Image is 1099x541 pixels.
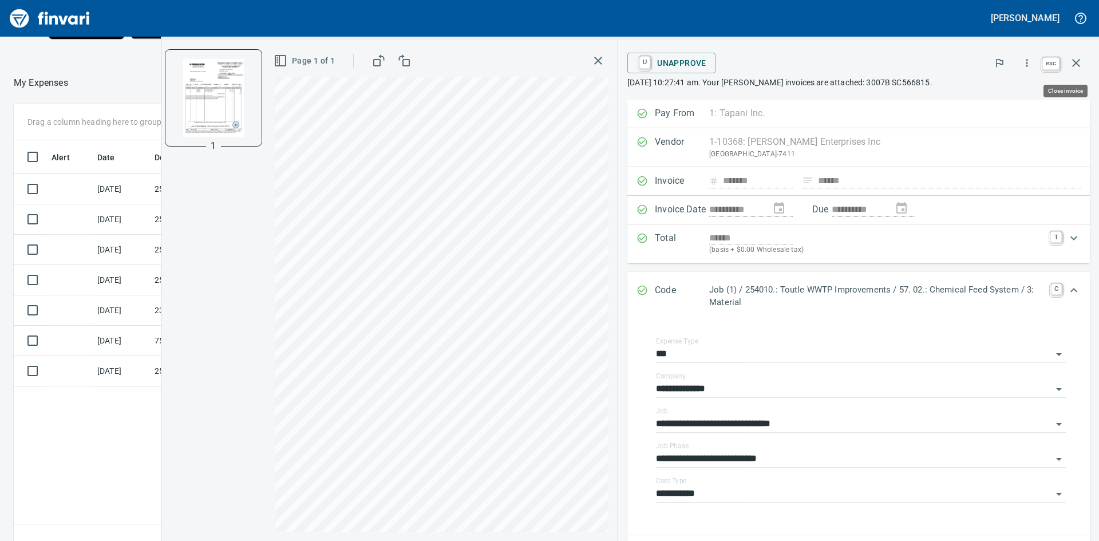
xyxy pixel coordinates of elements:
[150,326,253,356] td: 75.013043
[656,408,668,414] label: Job
[93,204,150,235] td: [DATE]
[991,12,1060,24] h5: [PERSON_NAME]
[150,265,253,295] td: 254010
[1014,50,1039,76] button: More
[627,272,1090,321] div: Expand
[656,443,689,449] label: Job Phase
[1042,57,1060,70] a: esc
[276,54,335,68] span: Page 1 of 1
[14,76,68,90] nav: breadcrumb
[1051,486,1067,502] button: Open
[1051,283,1062,295] a: C
[1051,346,1067,362] button: Open
[150,295,253,326] td: 235015
[93,235,150,265] td: [DATE]
[627,53,715,73] button: UUnapprove
[627,77,1090,88] p: [DATE] 10:27:41 am. Your [PERSON_NAME] invoices are attached: 3007B SC566815.
[52,151,85,164] span: Alert
[1051,381,1067,397] button: Open
[150,204,253,235] td: 252506
[93,265,150,295] td: [DATE]
[656,477,687,484] label: Cost Type
[7,5,93,32] img: Finvari
[150,356,253,386] td: 252007
[93,356,150,386] td: [DATE]
[655,231,709,256] p: Total
[627,224,1090,263] div: Expand
[656,338,698,345] label: Expense Type
[1051,416,1067,432] button: Open
[709,283,1043,309] p: Job (1) / 254010.: Toutle WWTP Improvements / 57. 02.: Chemical Feed System / 3: Material
[97,151,115,164] span: Date
[93,174,150,204] td: [DATE]
[1050,231,1062,243] a: T
[709,244,1043,256] p: (basis + $0.00 Wholesale tax)
[93,326,150,356] td: [DATE]
[155,151,197,164] span: Description
[987,50,1012,76] button: Flag
[93,295,150,326] td: [DATE]
[14,76,68,90] p: My Expenses
[1051,451,1067,467] button: Open
[639,56,650,69] a: U
[97,151,130,164] span: Date
[52,151,70,164] span: Alert
[271,50,339,72] button: Page 1 of 1
[150,235,253,265] td: 254010
[27,116,195,128] p: Drag a column heading here to group the table
[155,151,212,164] span: Description
[656,373,686,380] label: Company
[211,139,216,153] p: 1
[988,9,1062,27] button: [PERSON_NAME]
[655,283,709,309] p: Code
[637,53,706,73] span: Unapprove
[150,174,253,204] td: 254010
[175,59,252,137] img: Page 1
